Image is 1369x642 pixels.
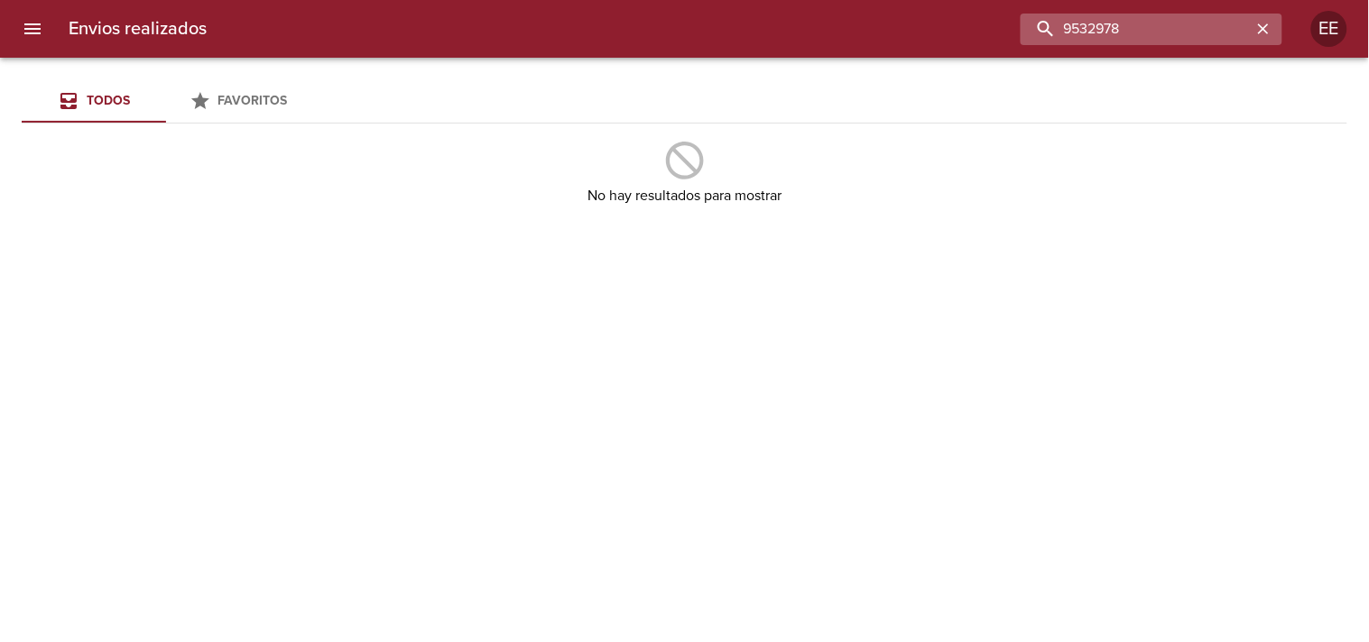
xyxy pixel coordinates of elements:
button: menu [11,7,54,50]
h6: No hay resultados para mostrar [587,183,782,208]
span: Favoritos [218,93,288,108]
h6: Envios realizados [69,14,207,43]
div: EE [1311,11,1347,47]
div: Abrir información de usuario [1311,11,1347,47]
input: buscar [1021,14,1252,45]
span: Todos [87,93,130,108]
div: Tabs Envios [22,79,310,123]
